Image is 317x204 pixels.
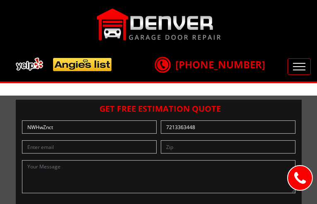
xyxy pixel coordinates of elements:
[20,104,298,114] h2: Get Free Estimation Quote
[288,58,311,75] button: Toggle navigation
[152,54,173,75] img: call.png
[155,58,265,71] a: [PHONE_NUMBER]
[161,140,295,154] input: Zip
[12,54,115,74] img: add.png
[161,120,295,134] input: Phone
[22,140,157,154] input: Enter email
[97,8,221,41] img: Denver.png
[22,120,157,134] input: Name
